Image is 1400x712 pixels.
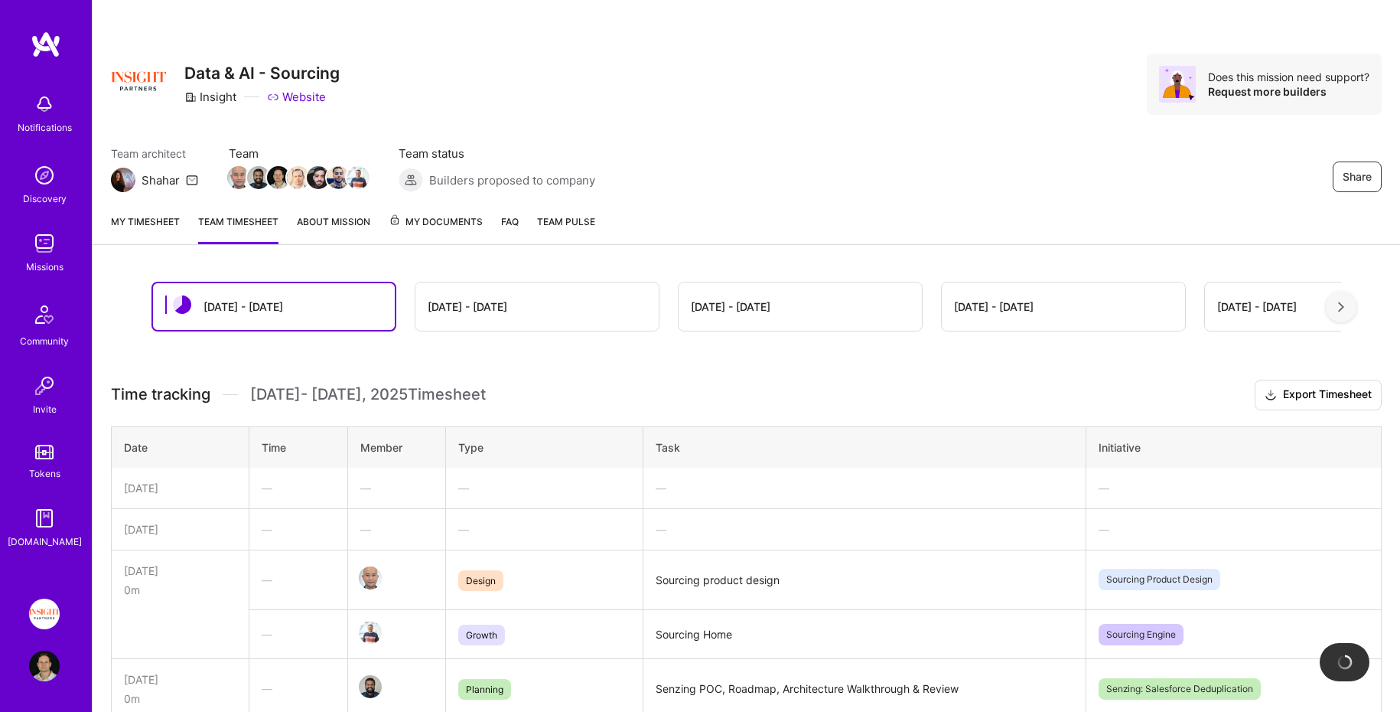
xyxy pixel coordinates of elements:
[399,145,595,162] span: Team status
[124,563,236,579] div: [DATE]
[327,166,350,189] img: Team Member Avatar
[1208,84,1369,99] div: Request more builders
[198,214,278,244] a: Team timesheet
[111,214,180,244] a: My timesheet
[347,426,446,468] th: Member
[458,625,505,645] span: Growth
[1099,624,1183,645] span: Sourcing Engine
[643,426,1086,468] th: Task
[29,503,60,534] img: guide book
[112,426,249,468] th: Date
[29,89,60,119] img: bell
[1217,299,1297,315] div: [DATE] - [DATE]
[8,534,82,550] div: [DOMAIN_NAME]
[1333,162,1382,192] button: Share
[267,89,326,105] a: Website
[360,480,434,496] div: —
[537,216,595,227] span: Team Pulse
[1099,569,1220,590] span: Sourcing Product Design
[656,480,1073,496] div: —
[250,385,486,404] span: [DATE] - [DATE] , 2025 Timesheet
[25,651,63,681] a: User Avatar
[458,521,630,537] div: —
[1265,387,1277,403] i: icon Download
[18,119,72,136] div: Notifications
[328,165,348,191] a: Team Member Avatar
[446,426,643,468] th: Type
[458,679,511,700] span: Planning
[23,191,67,207] div: Discovery
[262,681,335,697] div: —
[360,674,380,700] a: Team Member Avatar
[307,166,330,189] img: Team Member Avatar
[29,599,60,629] img: Insight Partners: Data & AI - Sourcing
[262,480,335,496] div: —
[399,168,423,192] img: Builders proposed to company
[35,445,54,459] img: tokens
[31,31,61,58] img: logo
[1255,380,1382,410] button: Export Timesheet
[643,610,1086,659] td: Sourcing Home
[229,165,249,191] a: Team Member Avatar
[1099,678,1261,700] span: Senzing: Salesforce Deduplication
[249,165,269,191] a: Team Member Avatar
[389,214,483,244] a: My Documents
[29,651,60,681] img: User Avatar
[29,371,60,401] img: Invite
[429,172,595,188] span: Builders proposed to company
[458,570,503,591] span: Design
[262,626,335,642] div: —
[29,160,60,191] img: discovery
[1159,66,1196,103] img: Avatar
[262,572,335,588] div: —
[173,296,191,314] img: status icon
[458,480,630,496] div: —
[249,426,348,468] th: Time
[691,299,770,315] div: [DATE] - [DATE]
[1343,169,1372,185] span: Share
[359,675,382,698] img: Team Member Avatar
[269,165,288,191] a: Team Member Avatar
[26,296,63,333] img: Community
[186,174,198,186] i: icon Mail
[389,214,483,230] span: My Documents
[184,89,236,105] div: Insight
[124,691,236,707] div: 0m
[501,214,519,244] a: FAQ
[26,259,63,275] div: Missions
[297,214,370,244] a: About Mission
[111,385,210,404] span: Time tracking
[111,145,198,162] span: Team architect
[124,582,236,598] div: 0m
[111,168,135,192] img: Team Architect
[360,565,380,591] a: Team Member Avatar
[124,671,236,688] div: [DATE]
[656,521,1073,537] div: —
[308,165,328,191] a: Team Member Avatar
[184,91,197,103] i: icon CompanyGray
[428,299,507,315] div: [DATE] - [DATE]
[359,621,382,644] img: Team Member Avatar
[25,599,63,629] a: Insight Partners: Data & AI - Sourcing
[203,299,283,315] div: [DATE] - [DATE]
[643,550,1086,610] td: Sourcing product design
[360,619,380,645] a: Team Member Avatar
[267,166,290,189] img: Team Member Avatar
[287,166,310,189] img: Team Member Avatar
[348,165,368,191] a: Team Member Avatar
[1099,521,1369,537] div: —
[124,480,236,496] div: [DATE]
[29,465,60,482] div: Tokens
[359,567,382,590] img: Team Member Avatar
[537,214,595,244] a: Team Pulse
[1337,654,1353,671] img: loading
[954,299,1034,315] div: [DATE] - [DATE]
[229,145,368,162] span: Team
[247,166,270,189] img: Team Member Avatar
[1086,426,1381,468] th: Initiative
[262,521,335,537] div: —
[20,333,69,349] div: Community
[1338,302,1344,312] img: right
[184,64,340,83] h3: Data & AI - Sourcing
[288,165,308,191] a: Team Member Avatar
